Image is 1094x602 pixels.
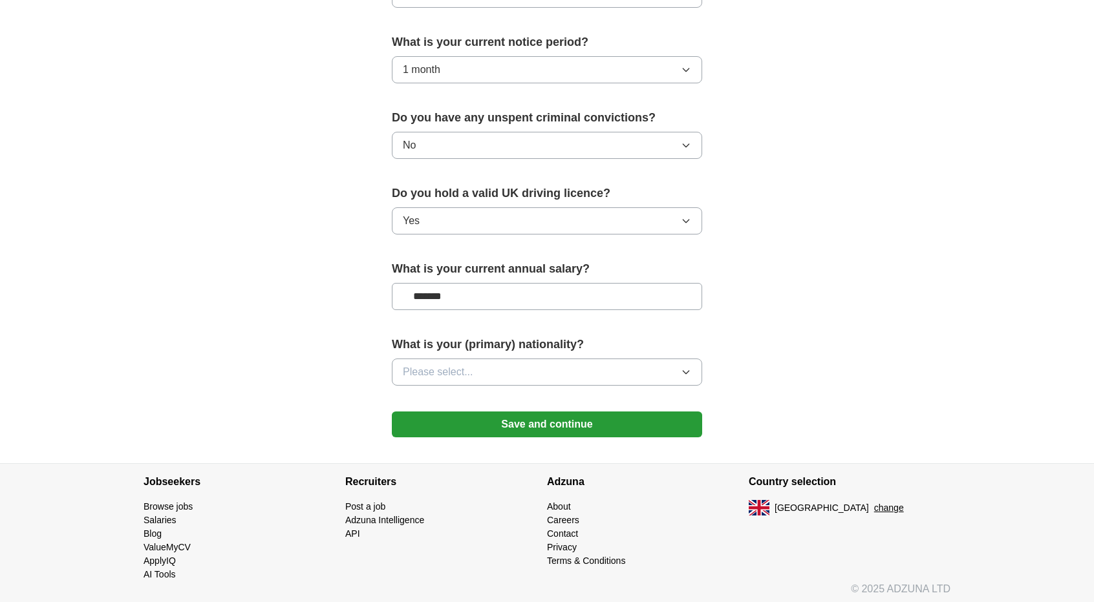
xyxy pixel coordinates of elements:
[392,132,702,159] button: No
[392,34,702,51] label: What is your current notice period?
[392,411,702,437] button: Save and continue
[144,542,191,552] a: ValueMyCV
[144,501,193,512] a: Browse jobs
[547,555,625,566] a: Terms & Conditions
[775,501,869,515] span: [GEOGRAPHIC_DATA]
[547,501,571,512] a: About
[749,500,769,515] img: UK flag
[392,358,702,386] button: Please select...
[749,464,950,500] h4: Country selection
[547,528,578,539] a: Contact
[392,56,702,83] button: 1 month
[345,515,424,525] a: Adzuna Intelligence
[392,109,702,127] label: Do you have any unspent criminal convictions?
[392,336,702,353] label: What is your (primary) nationality?
[874,501,904,515] button: change
[144,555,176,566] a: ApplyIQ
[144,528,162,539] a: Blog
[403,213,420,229] span: Yes
[392,207,702,234] button: Yes
[392,260,702,278] label: What is your current annual salary?
[345,501,385,512] a: Post a job
[392,185,702,202] label: Do you hold a valid UK driving licence?
[144,515,177,525] a: Salaries
[345,528,360,539] a: API
[403,62,440,78] span: 1 month
[144,569,176,579] a: AI Tools
[403,364,473,380] span: Please select...
[547,542,577,552] a: Privacy
[547,515,579,525] a: Careers
[403,138,416,153] span: No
